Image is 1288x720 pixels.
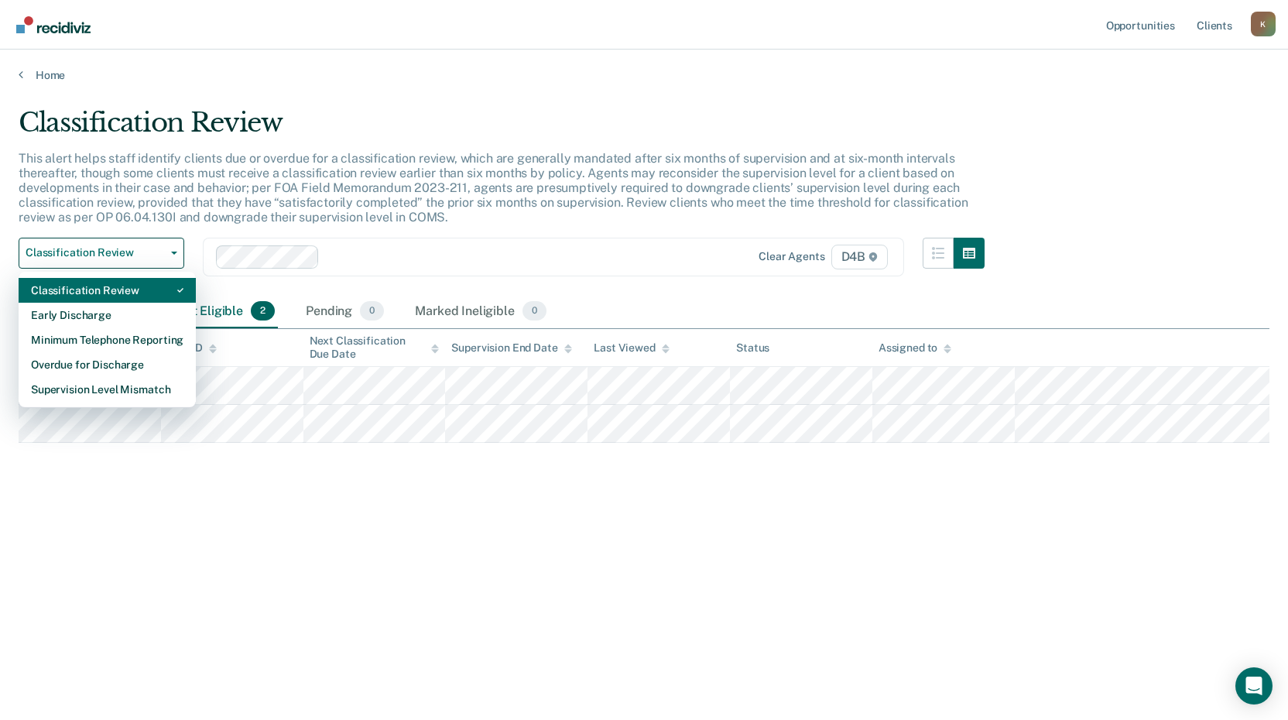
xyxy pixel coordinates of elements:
div: Classification Review [31,278,183,303]
p: This alert helps staff identify clients due or overdue for a classification review, which are gen... [19,151,968,225]
div: Assigned to [879,341,951,355]
div: Overdue for Discharge [31,352,183,377]
div: Last Viewed [594,341,669,355]
div: Supervision End Date [451,341,571,355]
div: Marked Ineligible0 [412,295,550,329]
div: Early Discharge [31,303,183,327]
div: Classification Review [19,107,985,151]
button: Profile dropdown button [1251,12,1276,36]
div: Clear agents [759,250,824,263]
button: Classification Review [19,238,184,269]
div: Status [736,341,769,355]
span: 2 [251,301,275,321]
span: D4B [831,245,888,269]
span: 0 [360,301,384,321]
span: Classification Review [26,246,165,259]
div: K [1251,12,1276,36]
div: Almost Eligible2 [153,295,278,329]
div: Pending0 [303,295,387,329]
div: Next Classification Due Date [310,334,440,361]
div: Supervision Level Mismatch [31,377,183,402]
span: 0 [522,301,546,321]
div: Open Intercom Messenger [1235,667,1273,705]
div: Minimum Telephone Reporting [31,327,183,352]
img: Recidiviz [16,16,91,33]
a: Home [19,68,1269,82]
